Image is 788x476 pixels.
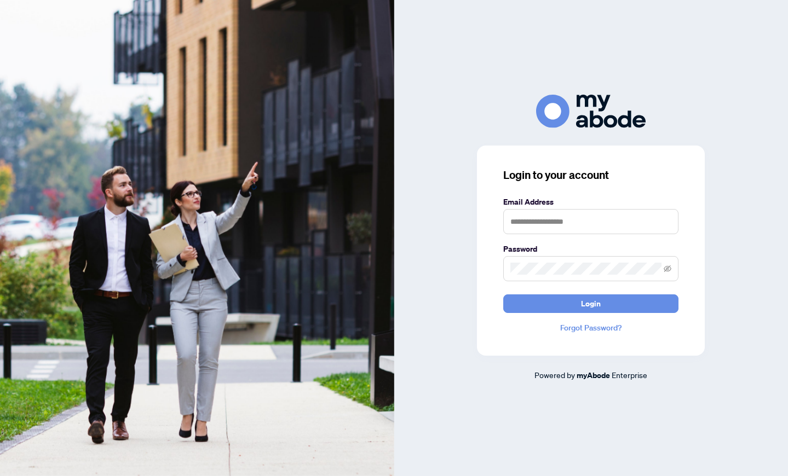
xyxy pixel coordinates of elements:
span: Powered by [534,370,575,380]
h3: Login to your account [503,167,678,183]
span: Enterprise [612,370,647,380]
label: Email Address [503,196,678,208]
a: myAbode [577,369,610,381]
a: Forgot Password? [503,322,678,334]
span: eye-invisible [664,265,671,272]
span: Login [581,295,601,312]
img: ma-logo [536,95,646,128]
label: Password [503,243,678,255]
button: Login [503,294,678,313]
